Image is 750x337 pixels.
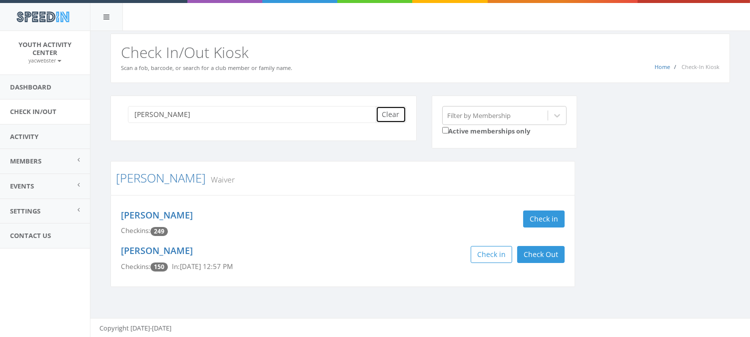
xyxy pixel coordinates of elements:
span: Check-In Kiosk [682,63,720,70]
span: In: [DATE] 12:57 PM [172,262,233,271]
a: Home [655,63,670,70]
span: Checkins: [121,262,150,271]
span: Members [10,156,41,165]
small: Waiver [206,174,235,185]
button: Clear [376,106,406,123]
button: Check in [471,246,512,263]
span: Checkin count [150,262,168,271]
span: Youth Activity Center [18,40,71,57]
span: Checkins: [121,226,150,235]
span: Contact Us [10,231,51,240]
h2: Check In/Out Kiosk [121,44,720,60]
span: Checkin count [150,227,168,236]
label: Active memberships only [442,125,531,136]
input: Search a name to check in [128,106,383,123]
button: Check in [523,210,565,227]
small: yacwebster [29,57,61,64]
span: Events [10,181,34,190]
a: yacwebster [29,55,61,64]
a: [PERSON_NAME] [121,209,193,221]
span: Settings [10,206,40,215]
a: [PERSON_NAME] [121,244,193,256]
small: Scan a fob, barcode, or search for a club member or family name. [121,64,292,71]
div: Filter by Membership [448,110,511,120]
button: Check Out [517,246,565,263]
input: Active memberships only [442,127,449,133]
img: speedin_logo.png [11,7,74,26]
a: [PERSON_NAME] [116,169,206,186]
